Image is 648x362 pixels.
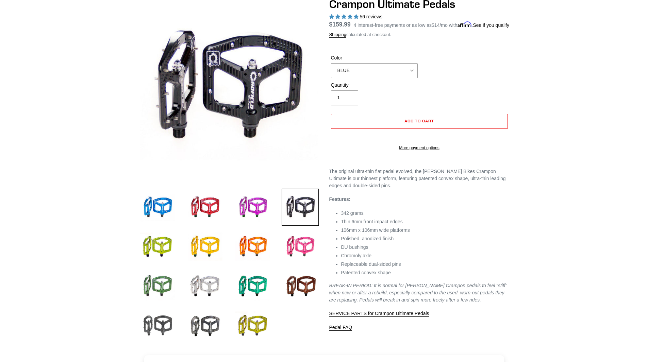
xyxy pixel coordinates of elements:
li: Polished, anodized finish [341,235,510,242]
em: BREAK-IN PERIOD: It is normal for [PERSON_NAME] Crampon pedals to feel “stiff” when new or after ... [329,283,507,303]
label: Color [331,54,418,62]
a: SERVICE PARTS for Crampon Ultimate Pedals [329,311,429,317]
li: 342 grams [341,210,510,217]
p: The original ultra-thin flat pedal evolved, the [PERSON_NAME] Bikes Crampon Ultimate is our thinn... [329,168,510,189]
img: Load image into Gallery viewer, Crampon Ultimate Pedals [139,189,176,226]
img: Load image into Gallery viewer, Crampon Ultimate Pedals [234,268,271,305]
li: Thin 6mm front impact edges [341,218,510,225]
img: Load image into Gallery viewer, Crampon Ultimate Pedals [139,268,176,305]
span: 4.95 stars [329,14,360,19]
p: 4 interest-free payments or as low as /mo with . [354,20,510,29]
a: Pedal FAQ [329,325,352,331]
li: 106mm x 106mm wide platforms [341,227,510,234]
a: More payment options [331,145,508,151]
span: $159.99 [329,21,351,28]
img: Load image into Gallery viewer, Crampon Ultimate Pedals [139,228,176,265]
span: SERVICE PARTS for Crampon Ultimate Pedals [329,311,429,316]
img: Load image into Gallery viewer, Crampon Ultimate Pedals [186,228,224,265]
img: Load image into Gallery viewer, Crampon Ultimate Pedals [186,307,224,344]
strong: Features: [329,196,351,202]
span: Add to cart [404,118,434,123]
span: Affirm [458,21,472,27]
span: $14 [432,22,439,28]
button: Add to cart [331,114,508,129]
a: Shipping [329,32,347,38]
img: Load image into Gallery viewer, Crampon Ultimate Pedals [282,268,319,305]
img: Load image into Gallery viewer, Crampon Ultimate Pedals [139,307,176,344]
div: calculated at checkout. [329,31,510,38]
span: 56 reviews [360,14,382,19]
a: See if you qualify - Learn more about Affirm Financing (opens in modal) [473,22,509,28]
li: Chromoly axle [341,252,510,259]
li: Replaceable dual-sided pins [341,261,510,268]
img: Load image into Gallery viewer, Crampon Ultimate Pedals [282,189,319,226]
li: DU bushings [341,244,510,251]
img: Load image into Gallery viewer, Crampon Ultimate Pedals [282,228,319,265]
img: Load image into Gallery viewer, Crampon Ultimate Pedals [234,189,271,226]
img: Load image into Gallery viewer, Crampon Ultimate Pedals [186,268,224,305]
label: Quantity [331,82,418,89]
span: Patented convex shape [341,270,391,275]
img: Load image into Gallery viewer, Crampon Ultimate Pedals [186,189,224,226]
img: Load image into Gallery viewer, Crampon Ultimate Pedals [234,307,271,344]
img: Load image into Gallery viewer, Crampon Ultimate Pedals [234,228,271,265]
